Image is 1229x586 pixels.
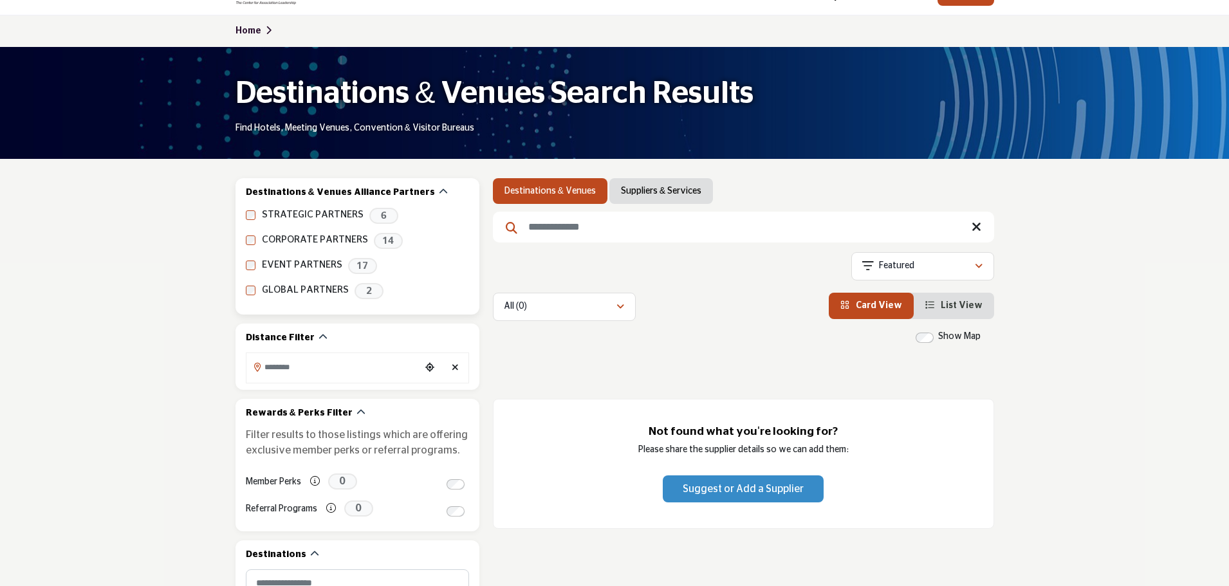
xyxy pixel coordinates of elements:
a: Home [236,26,276,35]
h2: Distance Filter [246,332,315,345]
li: List View [914,293,994,319]
h2: Rewards & Perks Filter [246,407,353,420]
button: Featured [851,252,994,280]
label: STRATEGIC PARTNERS [262,208,364,223]
a: View List [925,301,983,310]
span: Suggest or Add a Supplier [683,484,804,494]
span: 14 [374,233,403,249]
a: View Card [840,301,902,310]
h2: Destinations & Venues Alliance Partners [246,187,435,199]
div: Clear search location [446,354,465,382]
span: Card View [856,301,902,310]
a: Destinations & Venues [504,185,596,197]
div: Choose your current location [420,354,439,382]
span: Please share the supplier details so we can add them: [638,445,849,454]
li: Card View [829,293,914,319]
span: 2 [355,283,383,299]
button: Suggest or Add a Supplier [663,475,824,502]
input: GLOBAL PARTNERS checkbox [246,286,255,295]
input: CORPORATE PARTNERS checkbox [246,235,255,245]
p: Find Hotels, Meeting Venues, Convention & Visitor Bureaus [236,122,474,135]
span: 0 [328,473,357,490]
span: 0 [344,500,373,517]
label: GLOBAL PARTNERS [262,283,349,298]
p: All (0) [504,300,527,313]
input: Switch to Referral Programs [447,506,465,517]
span: 6 [369,208,398,224]
h2: Destinations [246,549,306,562]
a: Suppliers & Services [621,185,701,197]
input: Search Location [246,354,420,380]
h1: Destinations & Venues Search Results [236,74,753,114]
button: All (0) [493,293,636,321]
input: STRATEGIC PARTNERS checkbox [246,210,255,220]
input: EVENT PARTNERS checkbox [246,261,255,270]
label: CORPORATE PARTNERS [262,233,368,248]
span: List View [941,301,983,310]
input: Switch to Member Perks [447,479,465,490]
p: Filter results to those listings which are offering exclusive member perks or referral programs. [246,427,469,458]
h3: Not found what you're looking for? [519,425,968,439]
label: Referral Programs [246,498,317,520]
span: 17 [348,258,377,274]
label: Show Map [938,330,981,343]
label: Member Perks [246,471,301,493]
input: Search Keyword [493,212,994,243]
label: EVENT PARTNERS [262,258,342,273]
p: Featured [879,260,914,273]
